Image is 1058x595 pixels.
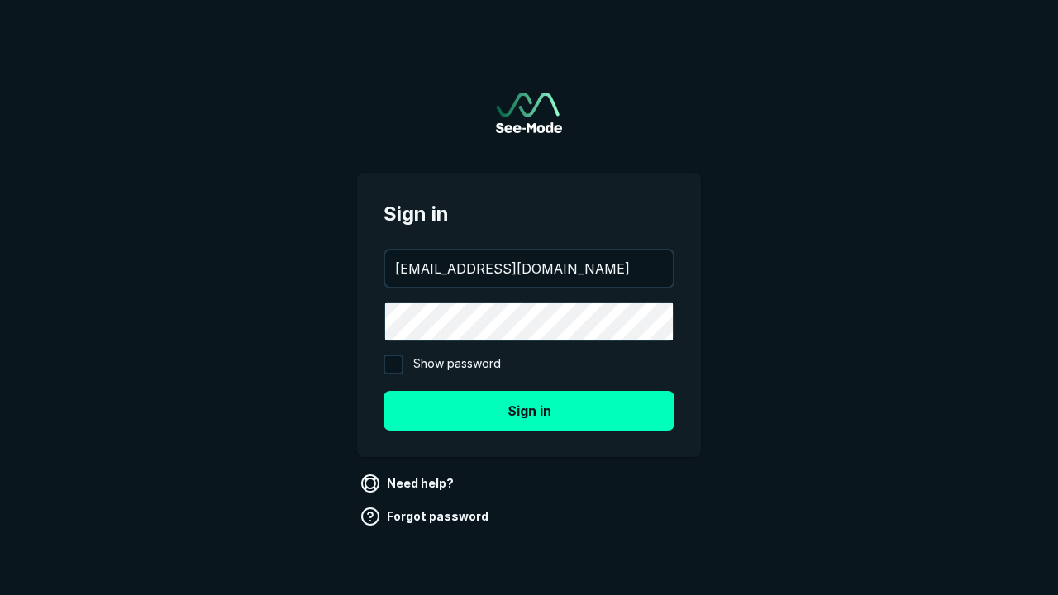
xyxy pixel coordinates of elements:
[385,250,673,287] input: your@email.com
[496,93,562,133] a: Go to sign in
[496,93,562,133] img: See-Mode Logo
[357,503,495,530] a: Forgot password
[384,199,674,229] span: Sign in
[357,470,460,497] a: Need help?
[384,391,674,431] button: Sign in
[413,355,501,374] span: Show password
